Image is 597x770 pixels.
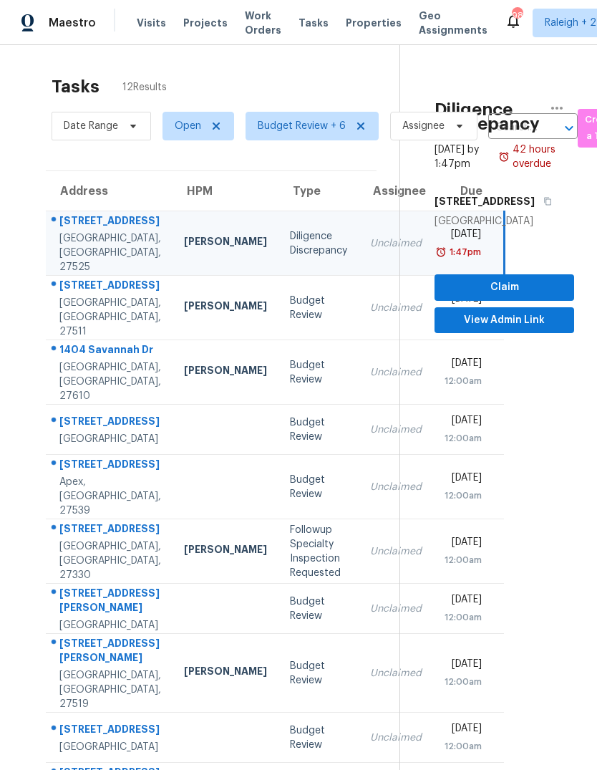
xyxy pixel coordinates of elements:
div: Unclaimed [370,602,422,616]
div: [PERSON_NAME] [184,664,267,682]
div: Budget Review [290,595,347,623]
div: [GEOGRAPHIC_DATA], [GEOGRAPHIC_DATA], 27525 [59,231,161,274]
h2: Tasks [52,80,99,94]
h5: [STREET_ADDRESS] [435,194,535,208]
div: [GEOGRAPHIC_DATA] [59,432,161,446]
span: Work Orders [245,9,281,37]
div: Budget Review [290,294,347,322]
div: 42 hours overdue [510,143,574,171]
div: [GEOGRAPHIC_DATA], [GEOGRAPHIC_DATA], 27330 [59,539,161,582]
div: [GEOGRAPHIC_DATA] [435,214,574,228]
div: Unclaimed [370,544,422,559]
div: [STREET_ADDRESS] [59,457,161,475]
div: [STREET_ADDRESS][PERSON_NAME] [59,636,161,668]
div: [GEOGRAPHIC_DATA] [59,740,161,754]
div: Unclaimed [370,666,422,680]
button: Open [559,118,579,138]
span: 12 Results [122,80,167,95]
th: Address [46,171,173,211]
span: Maestro [49,16,96,30]
div: [PERSON_NAME] [184,234,267,252]
div: [GEOGRAPHIC_DATA] [59,618,161,632]
div: Diligence Discrepancy [290,229,347,258]
div: Unclaimed [370,731,422,745]
div: [DATE] by 1:47pm [435,143,498,171]
span: Open [175,119,201,133]
div: Unclaimed [370,236,422,251]
div: [GEOGRAPHIC_DATA], [GEOGRAPHIC_DATA], 27519 [59,668,161,711]
div: 98 [512,9,522,23]
span: Tasks [298,18,329,28]
div: [PERSON_NAME] [184,363,267,381]
h2: Diligence Discrepancy [435,102,540,131]
div: [STREET_ADDRESS] [59,414,161,432]
span: Visits [137,16,166,30]
div: Budget Review [290,358,347,387]
div: Budget Review [290,659,347,688]
div: Unclaimed [370,365,422,380]
div: Unclaimed [370,480,422,494]
button: Claim [435,274,574,301]
div: [PERSON_NAME] [184,299,267,317]
span: Budget Review + 6 [258,119,346,133]
span: Assignee [402,119,445,133]
div: [STREET_ADDRESS] [59,722,161,740]
span: Date Range [64,119,118,133]
th: HPM [173,171,278,211]
div: [STREET_ADDRESS] [59,213,161,231]
div: Unclaimed [370,423,422,437]
input: Search by address [488,117,538,139]
span: View Admin Link [446,312,563,329]
div: [GEOGRAPHIC_DATA], [GEOGRAPHIC_DATA], 27610 [59,360,161,403]
img: Overdue Alarm Icon [498,143,510,171]
div: [STREET_ADDRESS] [59,278,161,296]
div: 1404 Savannah Dr [59,342,161,360]
span: Projects [183,16,228,30]
div: [PERSON_NAME] [184,542,267,560]
span: Raleigh + 2 [545,16,596,30]
th: Type [278,171,359,211]
span: Properties [346,16,402,30]
div: Followup Specialty Inspection Requested [290,523,347,580]
span: Claim [446,279,563,297]
div: Unclaimed [370,301,422,315]
div: Apex, [GEOGRAPHIC_DATA], 27539 [59,475,161,518]
button: Copy Address [535,188,554,214]
div: [GEOGRAPHIC_DATA], [GEOGRAPHIC_DATA], 27511 [59,296,161,339]
span: Geo Assignments [419,9,487,37]
div: Budget Review [290,415,347,444]
div: [STREET_ADDRESS] [59,521,161,539]
button: View Admin Link [435,307,574,334]
div: Budget Review [290,473,347,501]
div: [STREET_ADDRESS][PERSON_NAME] [59,586,161,618]
th: Assignee [359,171,433,211]
div: Budget Review [290,723,347,752]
